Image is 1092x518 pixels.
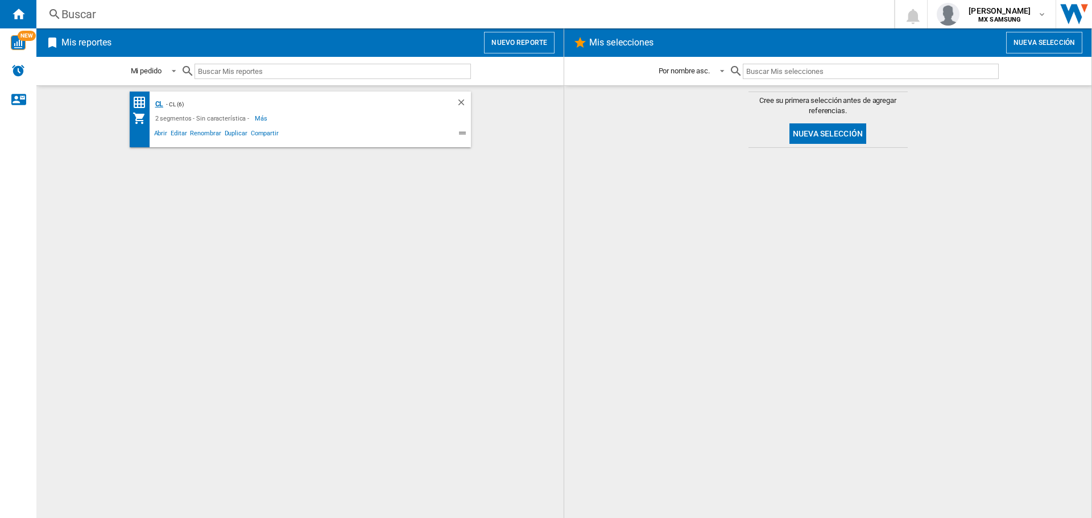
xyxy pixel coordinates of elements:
[163,97,433,111] div: - CL (6)
[18,31,36,41] span: NEW
[195,64,471,79] input: Buscar Mis reportes
[133,111,152,125] div: Mi colección
[152,97,164,111] div: CL
[255,111,269,125] span: Más
[456,97,471,111] div: Borrar
[11,35,26,50] img: wise-card.svg
[223,128,249,142] span: Duplicar
[484,32,555,53] button: Nuevo reporte
[978,16,1021,23] b: MX SAMSUNG
[587,32,656,53] h2: Mis selecciones
[59,32,114,53] h2: Mis reportes
[131,67,162,75] div: Mi pedido
[188,128,222,142] span: Renombrar
[152,128,169,142] span: Abrir
[61,6,864,22] div: Buscar
[152,111,255,125] div: 2 segmentos - Sin característica -
[11,64,25,77] img: alerts-logo.svg
[249,128,280,142] span: Compartir
[1006,32,1082,53] button: Nueva selección
[789,123,866,144] button: Nueva selección
[169,128,188,142] span: Editar
[133,96,152,110] div: Matriz de precios
[659,67,710,75] div: Por nombre asc.
[969,5,1031,16] span: [PERSON_NAME]
[748,96,908,116] span: Cree su primera selección antes de agregar referencias.
[743,64,998,79] input: Buscar Mis selecciones
[937,3,959,26] img: profile.jpg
